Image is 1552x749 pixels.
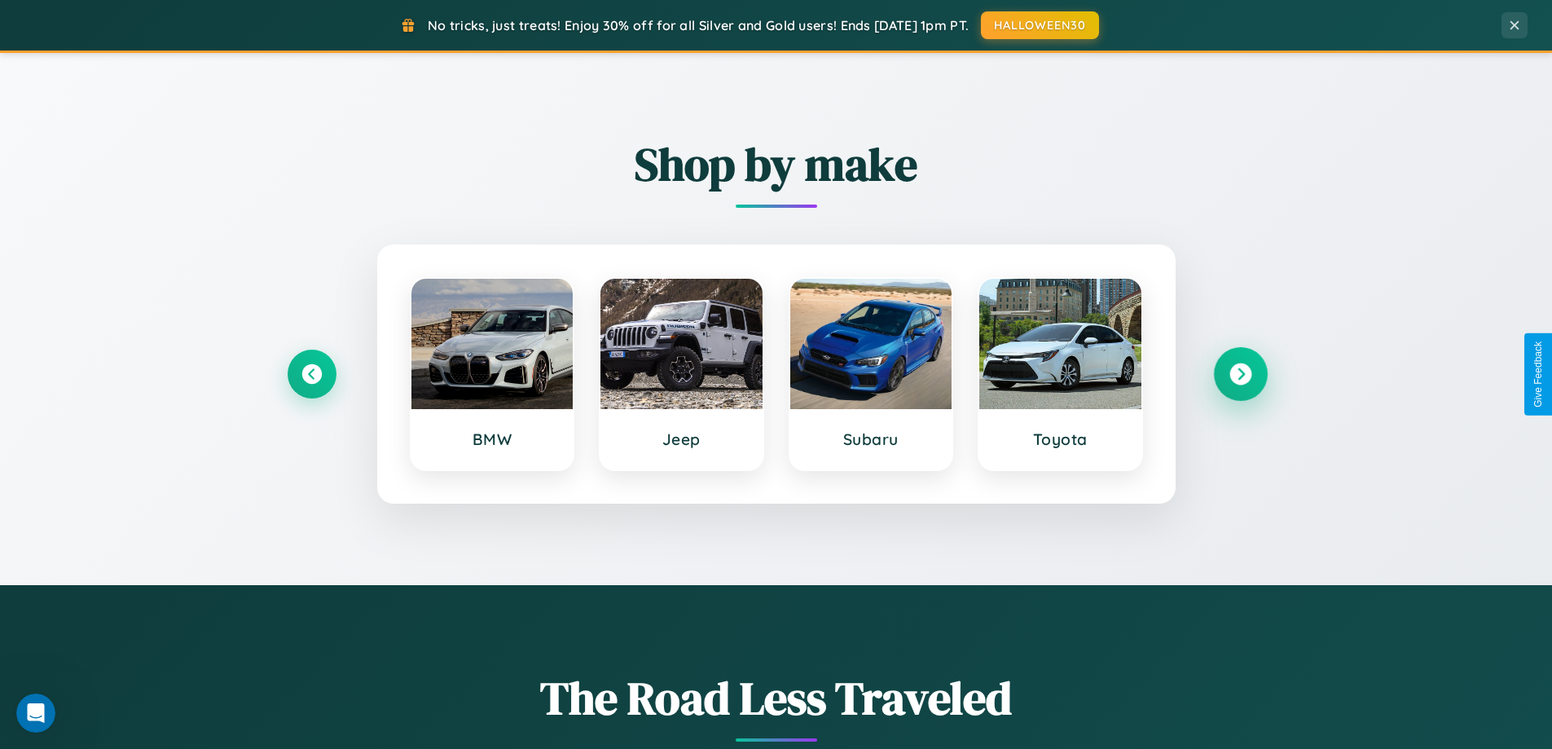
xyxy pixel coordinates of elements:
h3: Jeep [617,430,746,449]
iframe: Intercom live chat [16,694,55,733]
h2: Shop by make [288,133,1265,196]
h3: Toyota [996,430,1125,449]
h1: The Road Less Traveled [288,667,1265,729]
button: HALLOWEEN30 [981,11,1099,39]
h3: BMW [428,430,557,449]
h3: Subaru [807,430,936,449]
div: Give Feedback [1532,341,1544,408]
span: No tricks, just treats! Enjoy 30% off for all Silver and Gold users! Ends [DATE] 1pm PT. [428,17,969,33]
